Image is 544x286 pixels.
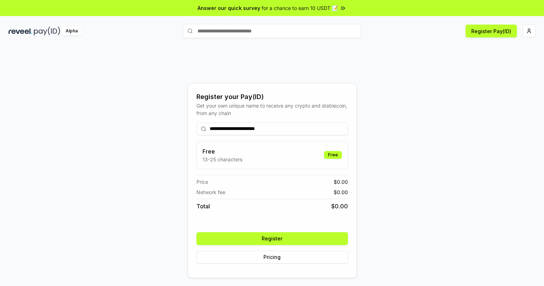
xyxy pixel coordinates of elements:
[466,25,517,37] button: Register Pay(ID)
[196,251,348,264] button: Pricing
[196,178,208,186] span: Price
[334,188,348,196] span: $ 0.00
[324,151,342,159] div: Free
[334,178,348,186] span: $ 0.00
[34,27,60,36] img: pay_id
[196,202,210,210] span: Total
[202,156,242,163] p: 13-25 characters
[331,202,348,210] span: $ 0.00
[202,147,242,156] h3: Free
[196,188,225,196] span: Network fee
[196,92,348,102] div: Register your Pay(ID)
[9,27,32,36] img: reveel_dark
[62,27,82,36] div: Alpha
[196,232,348,245] button: Register
[197,4,260,12] span: Answer our quick survey
[196,102,348,117] div: Get your own unique name to receive any crypto and stablecoin, from any chain
[262,4,338,12] span: for a chance to earn 10 USDT 📝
